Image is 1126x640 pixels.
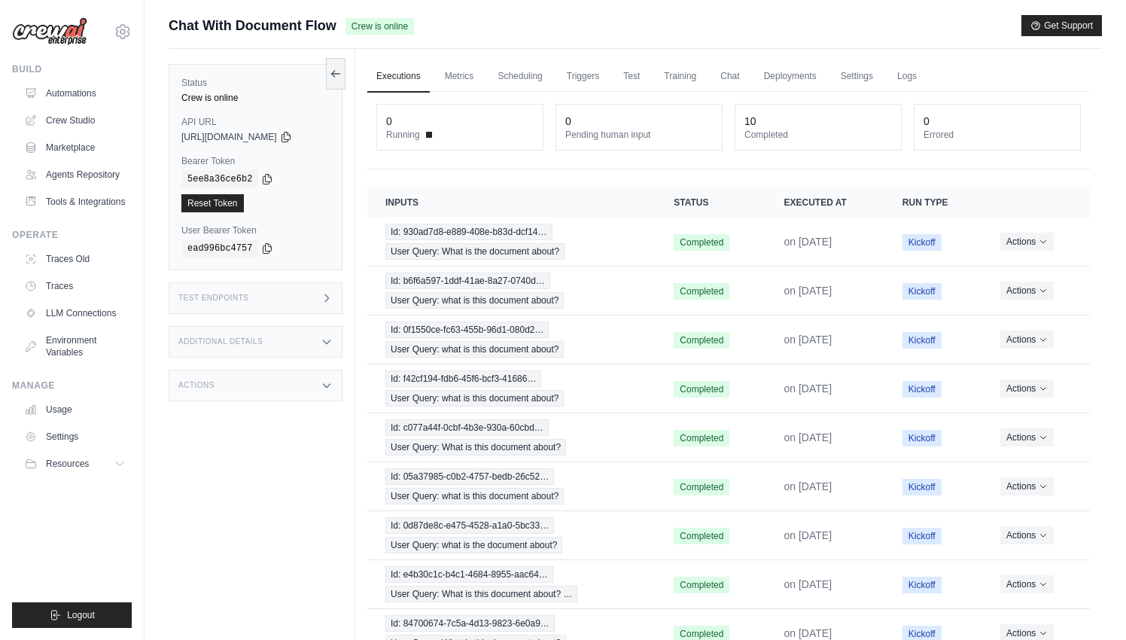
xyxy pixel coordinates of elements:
[385,586,577,602] span: User Query: What is this document about? …
[674,577,729,593] span: Completed
[924,114,930,129] div: 0
[385,419,549,436] span: Id: c077a44f-0cbf-4b3e-930a-60cbd…
[181,92,330,104] div: Crew is online
[924,129,1071,141] dt: Errored
[18,274,132,298] a: Traces
[784,529,832,541] time: September 5, 2025 at 22:00 JST
[18,452,132,476] button: Resources
[385,243,565,260] span: User Query: What is the document about?
[12,229,132,241] div: Operate
[169,15,336,36] span: Chat With Document Flow
[385,419,638,456] a: View execution details for Id
[832,61,882,93] a: Settings
[565,129,713,141] dt: Pending human input
[12,379,132,392] div: Manage
[558,61,609,93] a: Triggers
[488,61,551,93] a: Scheduling
[784,480,832,492] time: September 5, 2025 at 22:03 JST
[385,537,562,553] span: User Query: what is the document about?
[674,528,729,544] span: Completed
[884,187,982,218] th: Run Type
[385,341,564,358] span: User Query: what is this document about?
[385,292,564,309] span: User Query: what is this document about?
[784,578,832,590] time: September 5, 2025 at 21:55 JST
[18,328,132,364] a: Environment Variables
[18,108,132,133] a: Crew Studio
[385,390,564,407] span: User Query: what is this document about?
[1000,282,1054,300] button: Actions for execution
[655,61,705,93] a: Training
[902,430,942,446] span: Kickoff
[385,322,549,338] span: Id: 0f1550ce-fc63-455b-96d1-080d2…
[674,479,729,495] span: Completed
[436,61,483,93] a: Metrics
[1000,575,1054,593] button: Actions for execution
[385,468,638,504] a: View execution details for Id
[1000,379,1054,398] button: Actions for execution
[784,627,832,639] time: September 5, 2025 at 03:23 JST
[902,283,942,300] span: Kickoff
[1000,477,1054,495] button: Actions for execution
[902,381,942,398] span: Kickoff
[385,370,541,387] span: Id: f42cf194-fdb6-45f6-bcf3-41686…
[345,18,414,35] span: Crew is online
[902,528,942,544] span: Kickoff
[385,566,638,602] a: View execution details for Id
[784,285,832,297] time: September 5, 2025 at 23:05 JST
[178,294,249,303] h3: Test Endpoints
[674,234,729,251] span: Completed
[744,114,756,129] div: 10
[784,431,832,443] time: September 5, 2025 at 23:04 JST
[178,337,263,346] h3: Additional Details
[385,439,566,456] span: User Query: What is this document about?
[181,131,277,143] span: [URL][DOMAIN_NAME]
[1000,233,1054,251] button: Actions for execution
[902,234,942,251] span: Kickoff
[755,61,826,93] a: Deployments
[367,187,656,218] th: Inputs
[784,382,832,395] time: September 5, 2025 at 23:05 JST
[674,332,729,349] span: Completed
[12,602,132,628] button: Logout
[902,332,942,349] span: Kickoff
[674,381,729,398] span: Completed
[1000,331,1054,349] button: Actions for execution
[385,517,638,553] a: View execution details for Id
[181,239,258,258] code: ead996bc4757
[367,61,430,93] a: Executions
[386,114,392,129] div: 0
[784,236,832,248] time: September 6, 2025 at 01:53 JST
[385,615,555,632] span: Id: 84700674-7c5a-4d13-9823-6e0a9…
[784,334,832,346] time: September 5, 2025 at 23:05 JST
[12,63,132,75] div: Build
[178,381,215,390] h3: Actions
[67,609,95,621] span: Logout
[385,224,638,260] a: View execution details for Id
[18,398,132,422] a: Usage
[711,61,748,93] a: Chat
[656,187,765,218] th: Status
[18,425,132,449] a: Settings
[386,129,420,141] span: Running
[565,114,571,129] div: 0
[385,517,554,534] span: Id: 0d87de8c-e475-4528-a1a0-5bc33…
[12,17,87,46] img: Logo
[385,322,638,358] a: View execution details for Id
[18,163,132,187] a: Agents Repository
[765,187,884,218] th: Executed at
[181,194,244,212] a: Reset Token
[385,273,638,309] a: View execution details for Id
[385,224,552,240] span: Id: 930ad7d8-e889-408e-b83d-dcf14…
[181,155,330,167] label: Bearer Token
[46,458,89,470] span: Resources
[674,283,729,300] span: Completed
[1000,428,1054,446] button: Actions for execution
[888,61,926,93] a: Logs
[385,566,553,583] span: Id: e4b30c1c-b4c1-4684-8955-aac64…
[1021,15,1102,36] button: Get Support
[674,430,729,446] span: Completed
[902,577,942,593] span: Kickoff
[18,247,132,271] a: Traces Old
[181,224,330,236] label: User Bearer Token
[18,301,132,325] a: LLM Connections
